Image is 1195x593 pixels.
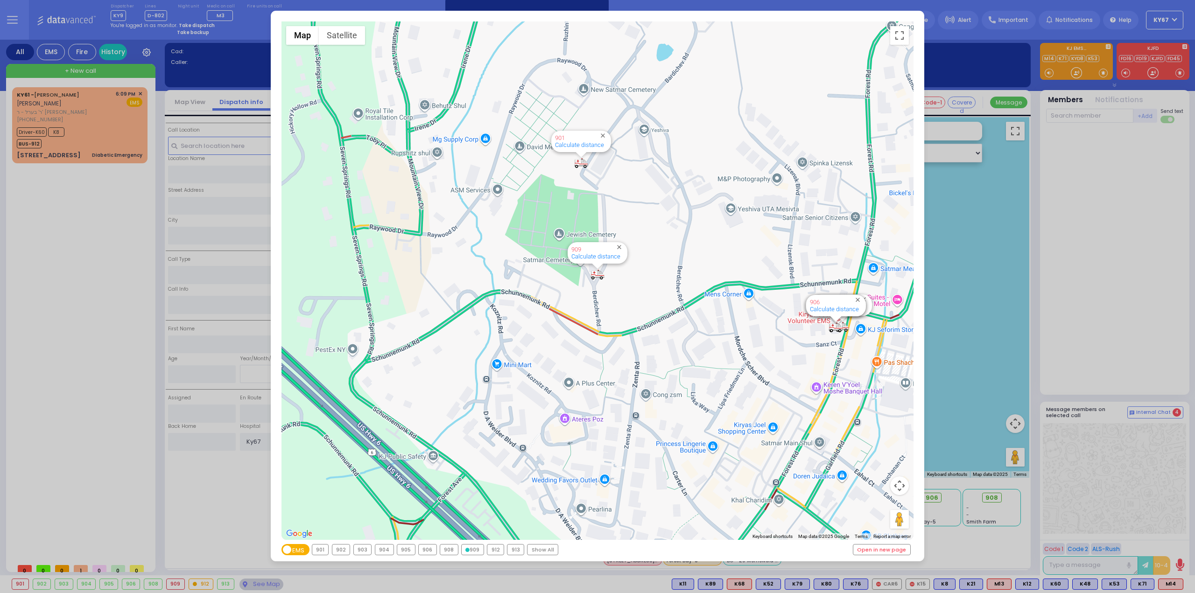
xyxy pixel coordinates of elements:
button: Drag Pegman onto the map to open Street View [890,510,909,529]
a: Terms [855,534,868,539]
span: Map data ©2025 Google [798,534,849,539]
a: Report a map error [873,534,911,539]
button: Map camera controls [890,476,909,495]
div: 909 [590,269,605,280]
button: Close [598,131,607,140]
a: 909 [571,246,581,253]
div: 909 [462,544,484,555]
div: 901 [312,544,329,555]
button: Show satellite imagery [319,26,365,45]
a: 901 [555,134,565,141]
div: 905 [397,544,415,555]
div: 912 [487,544,504,555]
div: 913 [507,544,524,555]
button: Close [615,243,624,251]
div: 904 [375,544,394,555]
a: Calculate distance [555,141,604,148]
div: 901 [574,157,588,169]
a: Open in new page [853,544,910,555]
div: 908 [440,544,458,555]
button: Show street map [286,26,319,45]
button: Keyboard shortcuts [752,533,793,540]
button: Close [853,295,862,304]
img: Google [284,528,315,540]
a: Calculate distance [571,253,620,260]
a: 906 [810,299,820,306]
a: Open this area in Google Maps (opens a new window) [284,528,315,540]
div: 903 [829,321,843,333]
div: 903 [354,544,372,555]
div: 906 [419,544,436,555]
div: 902 [332,544,350,555]
div: 906 [829,321,843,333]
button: Toggle fullscreen view [890,26,909,45]
a: Calculate distance [810,306,859,313]
div: Show All [527,544,558,555]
